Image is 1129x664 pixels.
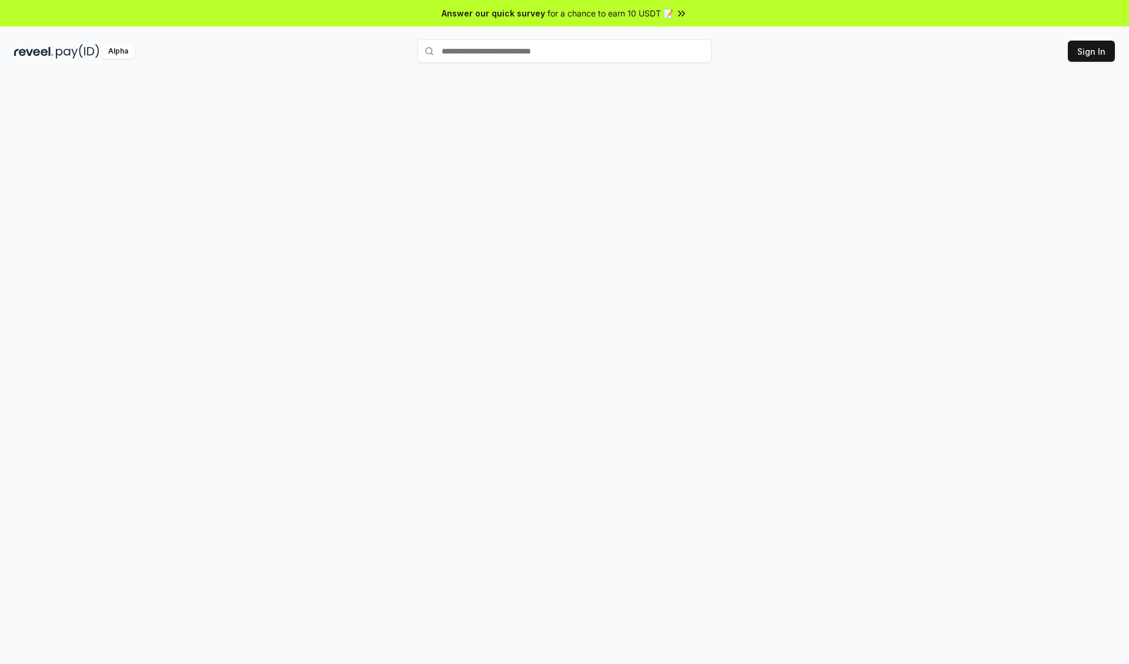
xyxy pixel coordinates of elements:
button: Sign In [1068,41,1115,62]
img: pay_id [56,44,99,59]
span: Answer our quick survey [442,7,545,19]
span: for a chance to earn 10 USDT 📝 [547,7,673,19]
img: reveel_dark [14,44,54,59]
div: Alpha [102,44,135,59]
